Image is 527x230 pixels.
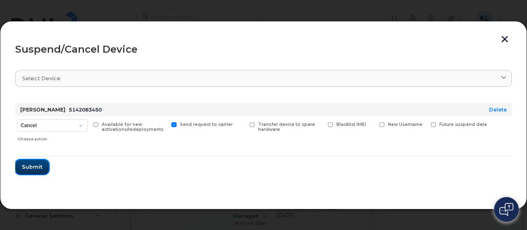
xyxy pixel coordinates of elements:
span: Blacklist IMEI [336,122,366,127]
span: Available for new activations/redeployments [102,122,163,132]
span: Send request to carrier [180,122,233,127]
input: Blacklist IMEI [318,122,322,126]
div: Suspend/Cancel Device [15,44,512,54]
span: Transfer device to spare hardware [258,122,315,132]
a: Delete [489,107,507,113]
span: Future suspend date [439,122,487,127]
span: New Username [388,122,422,127]
input: Send request to carrier [161,122,166,126]
img: Open chat [499,203,513,216]
input: New Username [369,122,373,126]
input: Future suspend date [421,122,425,126]
input: Transfer device to spare hardware [240,122,244,126]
